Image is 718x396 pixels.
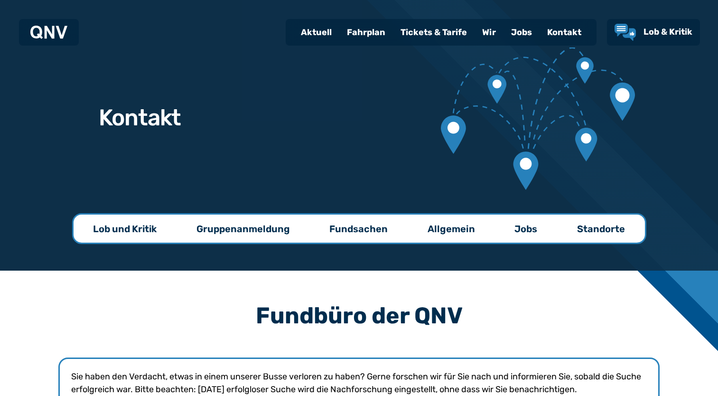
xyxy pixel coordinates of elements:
[58,304,660,327] h3: Fundbüro der QNV
[99,106,181,129] h1: Kontakt
[514,222,537,236] p: Jobs
[293,20,339,45] a: Aktuell
[428,222,475,236] p: Allgemein
[30,26,67,39] img: QNV Logo
[196,222,290,236] p: Gruppenanmeldung
[504,20,540,45] a: Jobs
[93,222,157,236] p: Lob und Kritik
[558,215,644,243] a: Standorte
[30,23,67,42] a: QNV Logo
[71,370,647,396] p: Sie haben den Verdacht, etwas in einem unserer Busse verloren zu haben? Gerne forschen wir für Si...
[441,47,634,190] img: Verbundene Kartenmarkierungen
[540,20,589,45] a: Kontakt
[310,215,407,243] a: Fundsachen
[74,215,176,243] a: Lob und Kritik
[409,215,494,243] a: Allgemein
[643,27,692,37] span: Lob & Kritik
[329,222,388,236] p: Fundsachen
[177,215,309,243] a: Gruppenanmeldung
[577,222,625,236] p: Standorte
[615,24,692,41] a: Lob & Kritik
[495,215,556,243] a: Jobs
[339,20,393,45] a: Fahrplan
[475,20,504,45] a: Wir
[393,20,475,45] a: Tickets & Tarife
